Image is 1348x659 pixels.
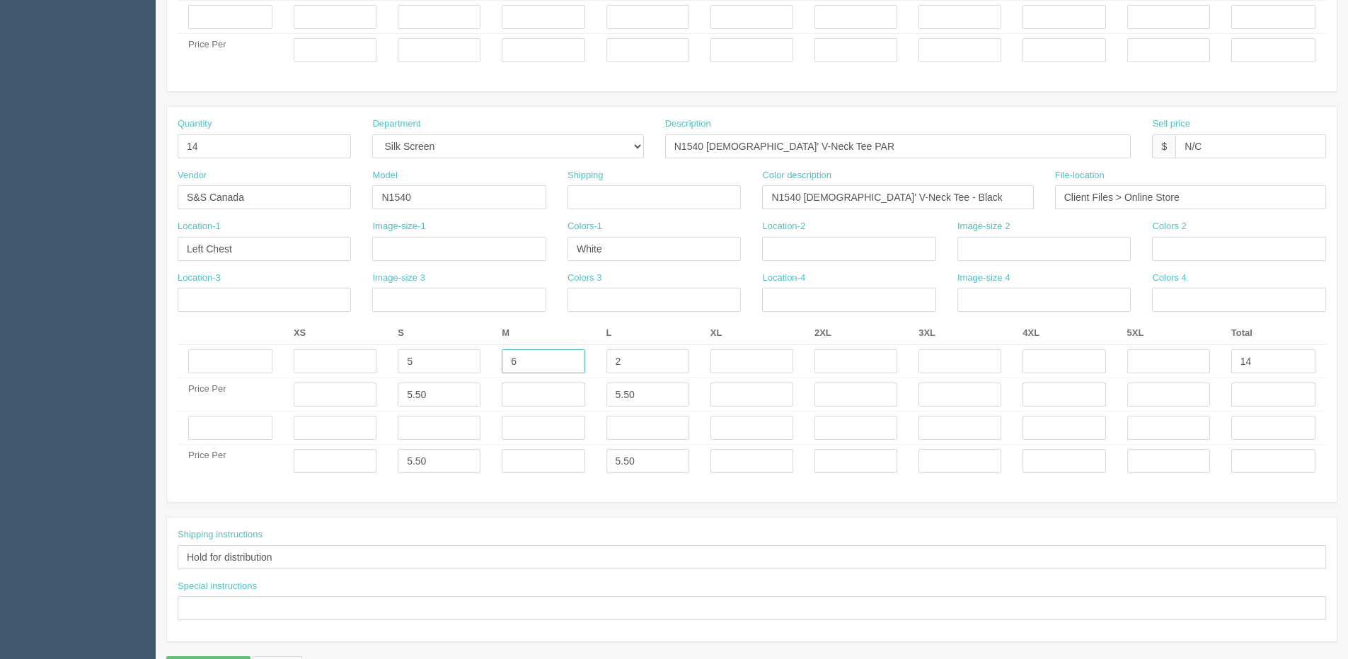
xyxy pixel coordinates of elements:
label: Location-4 [762,272,805,285]
label: Image-size 3 [372,272,425,285]
label: Color description [762,169,831,182]
th: S [387,322,491,344]
label: Department [372,117,420,131]
th: M [491,322,595,344]
label: Location-1 [178,220,221,233]
td: Price Per [178,445,283,478]
label: Image-size 4 [957,272,1010,285]
label: Location-3 [178,272,221,285]
label: Colors 4 [1152,272,1186,285]
label: Shipping [568,169,604,182]
div: $ [1152,134,1175,158]
label: Colors 3 [568,272,601,285]
label: Shipping instructions [178,528,263,542]
label: Location-2 [762,220,805,233]
label: Sell price [1152,117,1189,131]
label: File-location [1055,169,1105,182]
label: Image-size-1 [372,220,425,233]
label: Quantity [178,117,212,131]
th: 2XL [804,322,908,344]
th: 5XL [1117,322,1221,344]
th: L [596,322,700,344]
label: Image-size 2 [957,220,1010,233]
label: Vendor [178,169,207,182]
th: Total [1221,322,1326,344]
label: Colors 2 [1152,220,1186,233]
label: Model [372,169,397,182]
td: Price Per [178,34,283,67]
th: XL [700,322,804,344]
label: Special instructions [178,580,257,593]
th: 4XL [1012,322,1116,344]
th: 3XL [908,322,1012,344]
th: XS [283,322,387,344]
label: Description [665,117,711,131]
td: Price Per [178,378,283,412]
label: Colors-1 [568,220,602,233]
